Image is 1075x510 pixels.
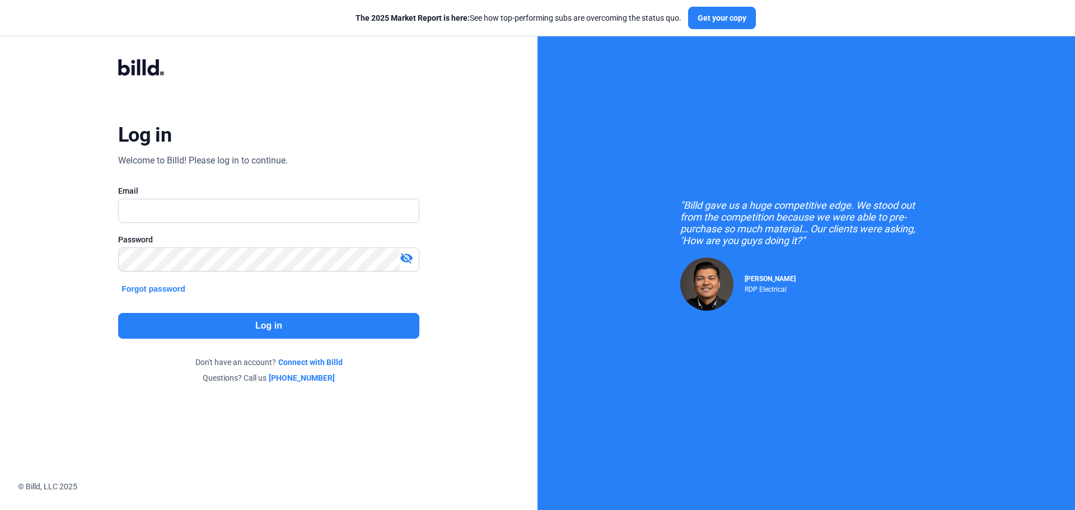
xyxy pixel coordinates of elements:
button: Log in [118,313,419,339]
div: RDP Electrical [745,283,796,293]
a: [PHONE_NUMBER] [269,372,335,383]
div: "Billd gave us a huge competitive edge. We stood out from the competition because we were able to... [680,199,932,246]
button: Forgot password [118,283,189,295]
div: Don't have an account? [118,357,419,368]
div: Email [118,185,419,196]
mat-icon: visibility_off [400,251,413,265]
a: Connect with Billd [278,357,343,368]
button: Get your copy [688,7,756,29]
div: Password [118,234,419,245]
span: The 2025 Market Report is here: [356,13,470,22]
div: See how top-performing subs are overcoming the status quo. [356,12,681,24]
img: Raul Pacheco [680,258,733,311]
div: Welcome to Billd! Please log in to continue. [118,154,288,167]
div: Questions? Call us [118,372,419,383]
div: Log in [118,123,171,147]
span: [PERSON_NAME] [745,275,796,283]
